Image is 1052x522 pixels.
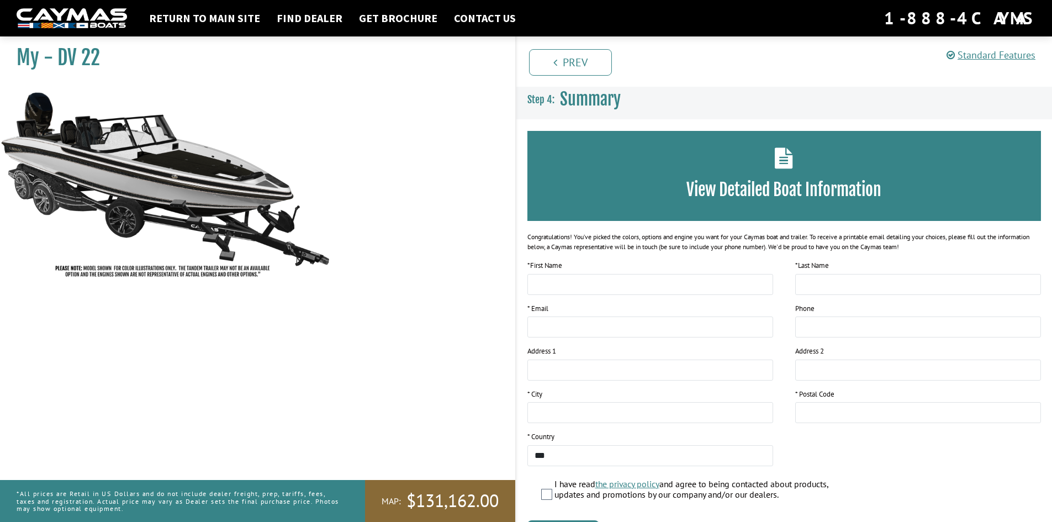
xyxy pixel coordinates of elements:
[17,45,488,70] h1: My - DV 22
[529,49,612,76] a: Prev
[353,11,443,25] a: Get Brochure
[527,431,554,442] label: * Country
[595,478,659,489] a: the privacy policy
[527,232,1042,252] div: Congratulations! You’ve picked the colors, options and engine you want for your Caymas boat and t...
[795,260,829,271] label: Last Name
[947,49,1035,61] a: Standard Features
[17,8,127,29] img: white-logo-c9c8dbefe5ff5ceceb0f0178aa75bf4bb51f6bca0971e226c86eb53dfe498488.png
[527,346,556,357] label: Address 1
[795,389,834,400] label: * Postal Code
[560,89,621,109] span: Summary
[382,495,401,507] span: MAP:
[795,346,824,357] label: Address 2
[795,303,815,314] label: Phone
[554,479,854,503] label: I have read and agree to being contacted about products, updates and promotions by our company an...
[884,6,1035,30] div: 1-888-4CAYMAS
[544,180,1025,200] h3: View Detailed Boat Information
[144,11,266,25] a: Return to main site
[271,11,348,25] a: Find Dealer
[527,260,562,271] label: First Name
[365,480,515,522] a: MAP:$131,162.00
[448,11,521,25] a: Contact Us
[527,389,542,400] label: * City
[17,484,340,518] p: *All prices are Retail in US Dollars and do not include dealer freight, prep, tariffs, fees, taxe...
[527,303,548,314] label: * Email
[406,489,499,513] span: $131,162.00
